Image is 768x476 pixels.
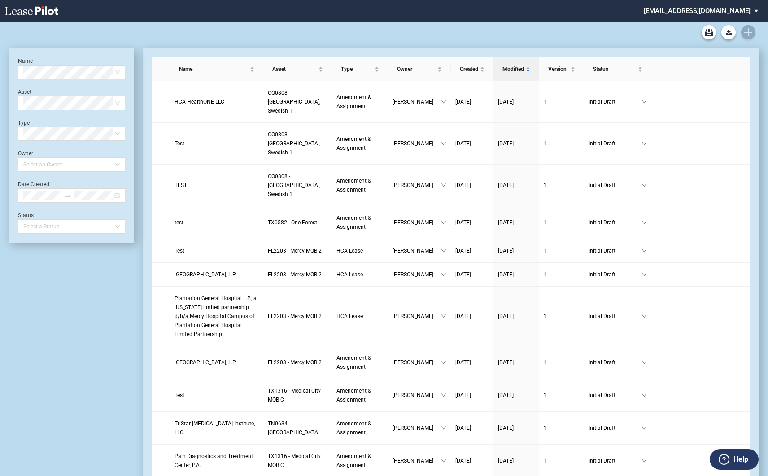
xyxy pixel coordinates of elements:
a: 1 [544,97,580,106]
a: Amendment & Assignment [336,176,384,194]
span: Amendment & Assignment [336,453,371,468]
a: [DATE] [498,358,535,367]
a: [DATE] [455,97,489,106]
span: down [641,314,647,319]
span: Initial Draft [589,424,641,432]
span: [DATE] [498,458,514,464]
span: [DATE] [498,425,514,431]
span: Plantation General Hospital, L.P. [175,359,236,366]
span: FL2203 - Mercy MOB 2 [268,359,322,366]
span: TriStar Joint Replacement Institute, LLC [175,420,255,436]
span: [PERSON_NAME] [393,97,441,106]
a: [DATE] [455,270,489,279]
a: [DATE] [498,270,535,279]
a: Plantation General Hospital L.P., a [US_STATE] limited partnership d/b/a Mercy Hospital Campus of... [175,294,259,339]
a: HCA-HealthONE LLC [175,97,259,106]
span: down [641,220,647,225]
span: Modified [502,65,524,74]
label: Name [18,58,33,64]
label: Owner [18,150,33,157]
span: swap-right [65,192,71,199]
span: Plantation General Hospital L.P., a Delaware limited partnership d/b/a Mercy Hospital Campus of P... [175,295,257,337]
span: down [441,99,446,105]
a: test [175,218,259,227]
span: 1 [544,425,547,431]
span: [DATE] [455,182,471,188]
th: Name [170,57,263,81]
a: 1 [544,139,580,148]
a: 1 [544,312,580,321]
a: [DATE] [455,391,489,400]
a: [DATE] [498,246,535,255]
label: Date Created [18,181,49,188]
span: down [641,99,647,105]
a: [DATE] [498,139,535,148]
a: [GEOGRAPHIC_DATA], L.P. [175,358,259,367]
a: Amendment & Assignment [336,214,384,231]
a: TriStar [MEDICAL_DATA] Institute, LLC [175,419,259,437]
span: 1 [544,219,547,226]
span: down [441,248,446,253]
a: FL2203 - Mercy MOB 2 [268,358,327,367]
a: Amendment & Assignment [336,386,384,404]
a: TX0582 - One Forest [268,218,327,227]
span: [DATE] [455,359,471,366]
a: [DATE] [455,139,489,148]
span: 1 [544,248,547,254]
a: FL2203 - Mercy MOB 2 [268,312,327,321]
span: [DATE] [455,271,471,278]
span: Initial Draft [589,391,641,400]
th: Owner [388,57,451,81]
span: Initial Draft [589,312,641,321]
a: FL2203 - Mercy MOB 2 [268,270,327,279]
a: [DATE] [455,456,489,465]
span: 1 [544,99,547,105]
span: 1 [544,182,547,188]
span: HCA Lease [336,248,363,254]
span: Amendment & Assignment [336,136,371,151]
span: down [641,425,647,431]
md-menu: Download Blank Form List [719,25,738,39]
th: Type [332,57,388,81]
a: [DATE] [498,456,535,465]
a: Amendment & Assignment [336,93,384,111]
span: CO0808 - Denver, Swedish 1 [268,173,320,197]
span: 1 [544,359,547,366]
span: down [441,183,446,188]
span: Owner [397,65,436,74]
a: 1 [544,270,580,279]
span: Amendment & Assignment [336,355,371,370]
span: [DATE] [498,392,514,398]
span: down [441,220,446,225]
a: [DATE] [498,391,535,400]
span: [DATE] [498,182,514,188]
span: Amendment & Assignment [336,420,371,436]
span: [DATE] [455,99,471,105]
span: [DATE] [498,140,514,147]
a: CO0808 - [GEOGRAPHIC_DATA], Swedish 1 [268,130,327,157]
th: Version [539,57,584,81]
span: [DATE] [498,99,514,105]
a: 1 [544,181,580,190]
span: Initial Draft [589,246,641,255]
a: TEST [175,181,259,190]
a: [DATE] [455,218,489,227]
span: [DATE] [498,219,514,226]
a: Test [175,139,259,148]
span: Initial Draft [589,97,641,106]
span: Type [341,65,373,74]
span: Initial Draft [589,139,641,148]
a: 1 [544,218,580,227]
span: HCA Lease [336,271,363,278]
span: 1 [544,140,547,147]
a: [DATE] [455,358,489,367]
span: 1 [544,458,547,464]
a: [GEOGRAPHIC_DATA], L.P. [175,270,259,279]
span: 1 [544,271,547,278]
a: [DATE] [455,424,489,432]
a: CO0808 - [GEOGRAPHIC_DATA], Swedish 1 [268,172,327,199]
button: Download Blank Form [721,25,736,39]
span: TX0582 - One Forest [268,219,317,226]
span: down [641,141,647,146]
a: 1 [544,358,580,367]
